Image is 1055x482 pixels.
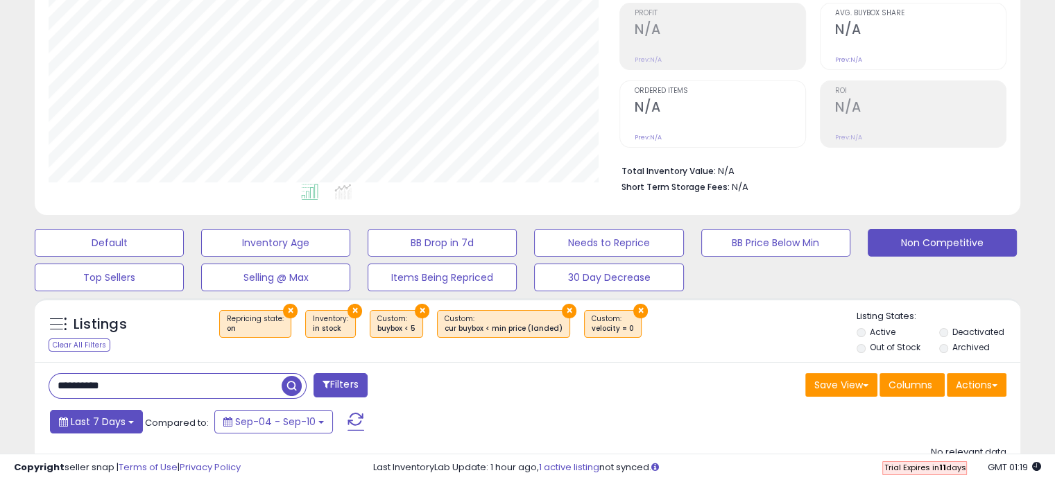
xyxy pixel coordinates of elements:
[621,165,716,177] b: Total Inventory Value:
[835,21,1006,40] h2: N/A
[35,229,184,257] button: Default
[635,55,662,64] small: Prev: N/A
[415,304,429,318] button: ×
[227,324,284,334] div: on
[368,264,517,291] button: Items Being Repriced
[145,416,209,429] span: Compared to:
[235,415,316,429] span: Sep-04 - Sep-10
[201,264,350,291] button: Selling @ Max
[180,461,241,474] a: Privacy Policy
[931,446,1006,459] div: No relevant data
[283,304,298,318] button: ×
[635,133,662,141] small: Prev: N/A
[835,87,1006,95] span: ROI
[889,378,932,392] span: Columns
[445,313,563,334] span: Custom:
[870,326,895,338] label: Active
[633,304,648,318] button: ×
[314,373,368,397] button: Filters
[373,461,1041,474] div: Last InventoryLab Update: 1 hour ago, not synced.
[368,229,517,257] button: BB Drop in 7d
[50,410,143,433] button: Last 7 Days
[377,313,415,334] span: Custom:
[74,315,127,334] h5: Listings
[857,310,1020,323] p: Listing States:
[14,461,241,474] div: seller snap | |
[835,55,862,64] small: Prev: N/A
[952,326,1004,338] label: Deactivated
[870,341,920,353] label: Out of Stock
[14,461,65,474] strong: Copyright
[35,264,184,291] button: Top Sellers
[313,324,348,334] div: in stock
[534,229,683,257] button: Needs to Reprice
[988,461,1041,474] span: 2025-09-18 01:19 GMT
[377,324,415,334] div: buybox < 5
[592,313,634,334] span: Custom:
[880,373,945,397] button: Columns
[214,410,333,433] button: Sep-04 - Sep-10
[49,338,110,352] div: Clear All Filters
[534,264,683,291] button: 30 Day Decrease
[952,341,989,353] label: Archived
[732,180,748,193] span: N/A
[835,99,1006,118] h2: N/A
[227,313,284,334] span: Repricing state :
[592,324,634,334] div: velocity = 0
[884,462,966,473] span: Trial Expires in days
[868,229,1017,257] button: Non Competitive
[621,162,996,178] li: N/A
[947,373,1006,397] button: Actions
[621,181,730,193] b: Short Term Storage Fees:
[835,10,1006,17] span: Avg. Buybox Share
[635,99,805,118] h2: N/A
[562,304,576,318] button: ×
[119,461,178,474] a: Terms of Use
[635,10,805,17] span: Profit
[938,462,945,473] b: 11
[701,229,850,257] button: BB Price Below Min
[539,461,599,474] a: 1 active listing
[348,304,362,318] button: ×
[805,373,877,397] button: Save View
[635,21,805,40] h2: N/A
[445,324,563,334] div: cur buybox < min price (landed)
[635,87,805,95] span: Ordered Items
[201,229,350,257] button: Inventory Age
[71,415,126,429] span: Last 7 Days
[313,313,348,334] span: Inventory :
[835,133,862,141] small: Prev: N/A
